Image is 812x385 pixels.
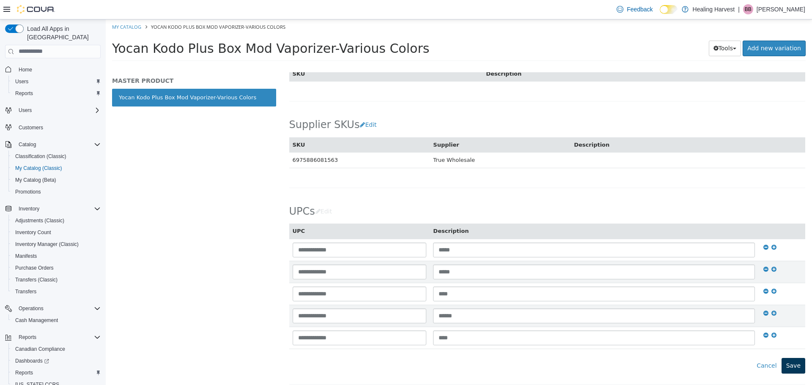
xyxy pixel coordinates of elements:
span: Inventory Manager (Classic) [15,241,79,248]
span: Canadian Compliance [15,346,65,352]
a: Adjustments (Classic) [12,216,68,226]
span: Description [468,122,504,128]
span: Users [15,105,101,115]
button: Users [8,76,104,87]
button: Transfers (Classic) [8,274,104,286]
span: Promotions [15,188,41,195]
span: Manifests [12,251,101,261]
span: Purchase Orders [15,265,54,271]
span: Reports [12,368,101,378]
button: Users [2,104,104,116]
button: Save [676,339,700,354]
button: Inventory Manager (Classic) [8,238,104,250]
button: My Catalog (Beta) [8,174,104,186]
a: Transfers (Classic) [12,275,61,285]
span: Reports [15,369,33,376]
span: Cash Management [15,317,58,324]
span: Reports [15,332,101,342]
button: Home [2,63,104,76]
span: Catalog [15,139,101,150]
span: Manifests [15,253,37,259]
span: Inventory Count [12,227,101,238]
a: My Catalog [6,4,36,11]
span: My Catalog (Beta) [12,175,101,185]
span: Supplier [327,122,353,128]
a: Customers [15,123,47,133]
button: Classification (Classic) [8,150,104,162]
h2: UPCs [184,184,231,200]
button: Tools [603,21,636,37]
span: Inventory [15,204,101,214]
span: My Catalog (Beta) [15,177,56,183]
span: UPC [187,208,200,215]
span: Promotions [12,187,101,197]
button: Catalog [2,139,104,150]
span: Classification (Classic) [15,153,66,160]
button: Operations [2,303,104,314]
span: My Catalog (Classic) [15,165,62,172]
a: Transfers [12,287,40,297]
button: Edit [209,184,231,200]
button: Promotions [8,186,104,198]
span: Home [19,66,32,73]
img: Cova [17,5,55,14]
span: Users [19,107,32,114]
span: Users [12,76,101,87]
span: Classification (Classic) [12,151,101,161]
button: Catalog [15,139,39,150]
span: Reports [19,334,36,341]
span: Operations [15,303,101,314]
input: Dark Mode [660,5,678,14]
button: Inventory Count [8,227,104,238]
span: SKU [187,51,200,57]
button: Inventory [15,204,43,214]
button: Inventory [2,203,104,215]
div: Brittany Brown [743,4,753,14]
span: Cash Management [12,315,101,325]
span: Inventory [19,205,39,212]
span: Dashboards [15,358,49,364]
span: Dashboards [12,356,101,366]
a: Dashboards [12,356,52,366]
span: SKU [187,122,200,128]
a: Users [12,76,32,87]
button: Transfers [8,286,104,298]
span: Home [15,64,101,75]
p: | [738,4,740,14]
a: Reports [12,88,36,98]
span: Transfers (Classic) [15,276,58,283]
span: Load All Apps in [GEOGRAPHIC_DATA] [24,25,101,41]
span: Adjustments (Classic) [12,216,101,226]
td: True Wholesale [324,133,465,149]
a: Cash Management [12,315,61,325]
span: Description [380,51,416,57]
span: Yocan Kodo Plus Box Mod Vaporizer-Various Colors [6,22,324,36]
a: Yocan Kodo Plus Box Mod Vaporizer-Various Colors [6,69,170,87]
button: Reports [8,367,104,379]
button: Cash Management [8,314,104,326]
button: Canadian Compliance [8,343,104,355]
button: Adjustments (Classic) [8,215,104,227]
h5: MASTER PRODUCT [6,57,170,65]
span: Purchase Orders [12,263,101,273]
p: Healing Harvest [693,4,735,14]
a: Canadian Compliance [12,344,69,354]
span: Description [327,208,363,215]
button: Operations [15,303,47,314]
button: Reports [8,87,104,99]
a: Home [15,65,36,75]
a: Promotions [12,187,44,197]
button: Manifests [8,250,104,262]
button: Cancel [646,339,675,354]
a: Inventory Count [12,227,55,238]
button: Edit [254,98,275,113]
span: Yocan Kodo Plus Box Mod Vaporizer-Various Colors [45,4,180,11]
a: Add new variation [637,21,700,37]
a: My Catalog (Beta) [12,175,60,185]
a: My Catalog (Classic) [12,163,66,173]
span: Inventory Manager (Classic) [12,239,101,249]
span: Adjustments (Classic) [15,217,64,224]
a: Purchase Orders [12,263,57,273]
span: Transfers [12,287,101,297]
span: Reports [12,88,101,98]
